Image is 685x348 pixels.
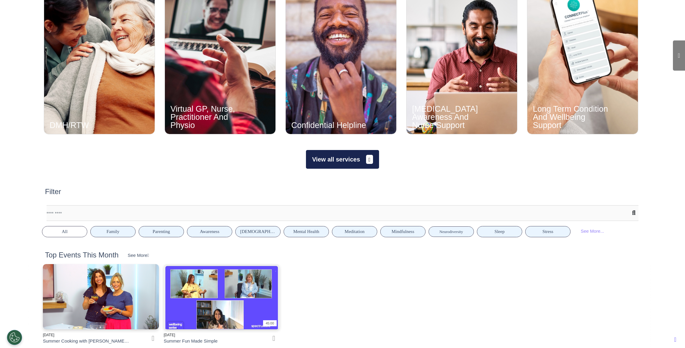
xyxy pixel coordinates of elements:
div: [DATE] [43,332,130,338]
div: Long Term Condition And Wellbeing Support [533,105,610,129]
div: Summer Cooking with [PERSON_NAME]: Fresh Flavours and Feel-Good Food [43,338,130,345]
div: Virtual GP, Nurse, Practitioner And Physio [170,105,248,129]
div: See More... [574,225,611,237]
button: Family [90,226,136,237]
img: Summer+Fun+Made+Simple.JPG [164,264,280,329]
div: DMH/RTW [50,121,127,129]
button: View all services [306,150,379,169]
button: All [42,226,87,237]
button: [DEMOGRAPHIC_DATA] Health [235,226,281,237]
div: [DATE] [164,332,251,338]
button: Awareness [187,226,232,237]
h2: Top Events This Month [45,251,119,260]
button: Mental Health [284,226,329,237]
img: clare+and+ais.png [43,264,159,329]
div: 45:00 [263,320,277,327]
div: Confidential Helpline [291,121,368,129]
button: Parenting [139,226,184,237]
button: Neurodiversity [429,226,474,237]
button: Meditation [332,226,377,237]
button: Stress [525,226,571,237]
button: Sleep [477,226,522,237]
button: Open Preferences [7,330,22,345]
div: [MEDICAL_DATA] Awareness And Nurse Support [412,105,489,129]
div: See More [128,252,149,259]
h2: Filter [45,187,61,196]
button: Mindfulness [380,226,426,237]
div: Summer Fun Made Simple [164,338,217,345]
